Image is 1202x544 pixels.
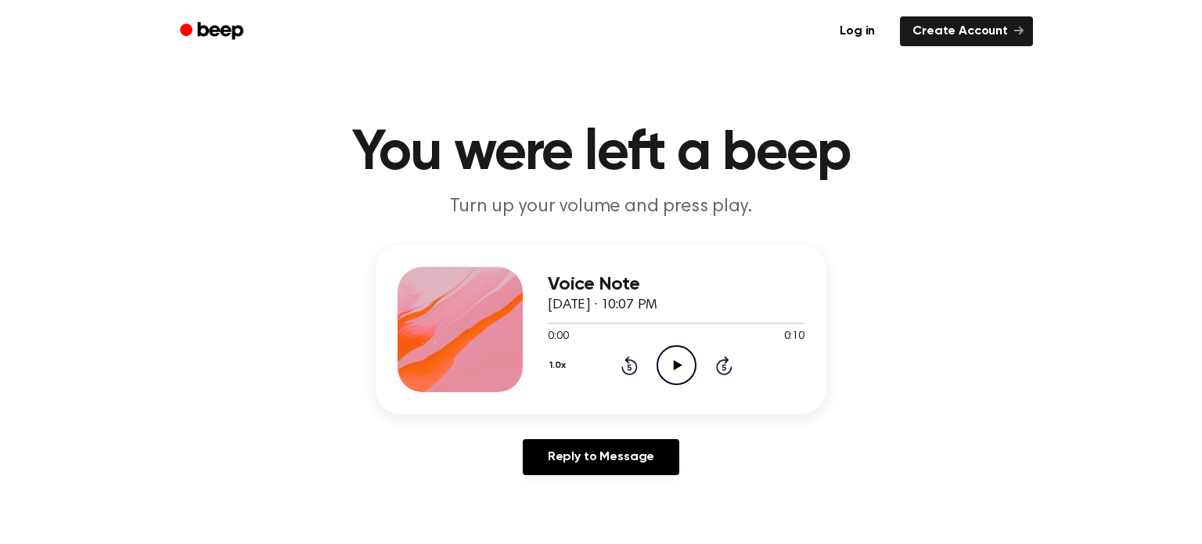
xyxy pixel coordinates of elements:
a: Reply to Message [523,439,679,475]
span: 0:10 [784,329,804,345]
h1: You were left a beep [200,125,1002,182]
a: Beep [169,16,257,47]
p: Turn up your volume and press play. [300,194,901,220]
a: Log in [824,13,891,49]
a: Create Account [900,16,1033,46]
button: 1.0x [548,352,571,379]
span: 0:00 [548,329,568,345]
h3: Voice Note [548,274,804,295]
span: [DATE] · 10:07 PM [548,298,657,312]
